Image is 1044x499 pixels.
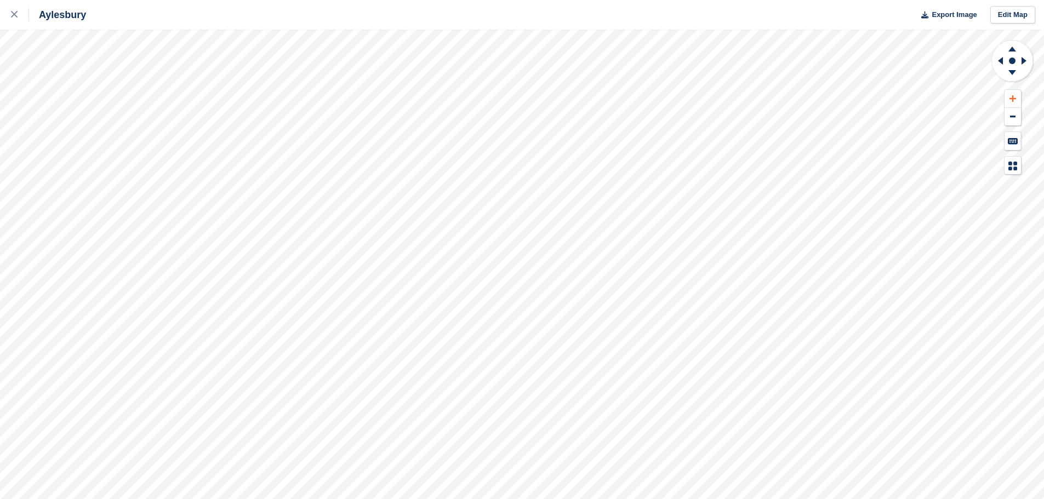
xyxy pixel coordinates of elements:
span: Export Image [932,9,977,20]
button: Keyboard Shortcuts [1005,132,1021,150]
div: Aylesbury [29,8,86,21]
button: Export Image [915,6,977,24]
a: Edit Map [990,6,1035,24]
button: Map Legend [1005,157,1021,175]
button: Zoom Out [1005,108,1021,126]
button: Zoom In [1005,90,1021,108]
